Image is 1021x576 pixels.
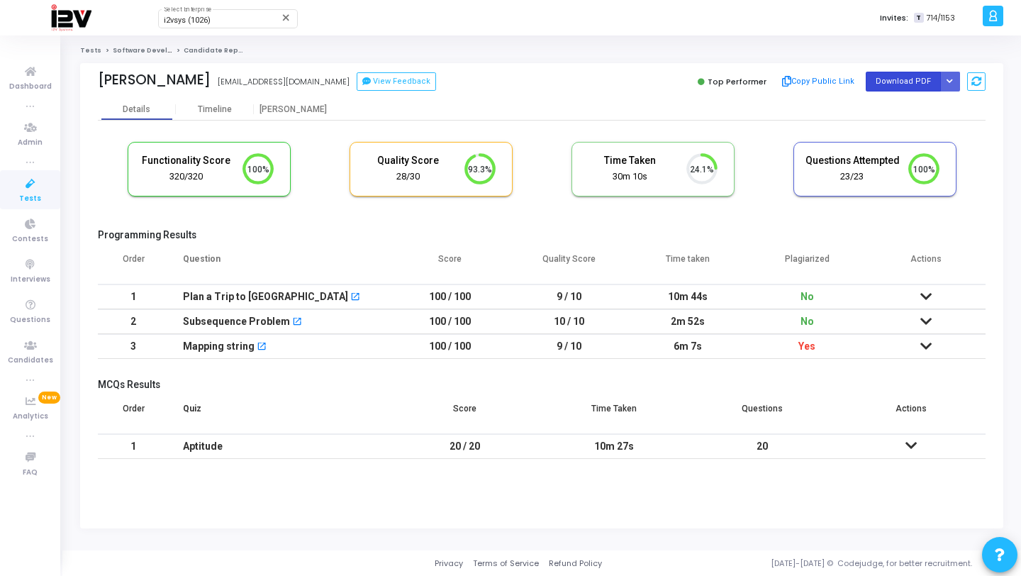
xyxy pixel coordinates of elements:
[98,394,169,434] th: Order
[629,245,748,284] th: Time taken
[98,284,169,309] td: 1
[747,245,866,284] th: Plagiarized
[98,379,986,391] h5: MCQs Results
[350,293,360,303] mat-icon: open_in_new
[98,245,169,284] th: Order
[688,434,837,459] td: 20
[10,314,50,326] span: Questions
[549,558,602,570] a: Refund Policy
[435,558,463,570] a: Privacy
[583,155,678,167] h5: Time Taken
[169,245,391,284] th: Question
[12,233,48,245] span: Contests
[391,284,510,309] td: 100 / 100
[11,274,50,286] span: Interviews
[629,309,748,334] td: 2m 52s
[837,394,986,434] th: Actions
[473,558,539,570] a: Terms of Service
[198,104,232,115] div: Timeline
[708,76,766,87] span: Top Performer
[602,558,1003,570] div: [DATE]-[DATE] © Codejudge, for better recruitment.
[800,316,814,327] span: No
[391,334,510,359] td: 100 / 100
[583,170,678,184] div: 30m 10s
[292,318,302,328] mat-icon: open_in_new
[800,291,814,302] span: No
[98,72,211,88] div: [PERSON_NAME]
[914,13,923,23] span: T
[361,170,456,184] div: 28/30
[80,46,101,55] a: Tests
[19,193,41,205] span: Tests
[183,310,290,333] div: Subsequence Problem
[183,285,348,309] div: Plan a Trip to [GEOGRAPHIC_DATA]
[139,155,234,167] h5: Functionality Score
[510,245,629,284] th: Quality Score
[777,71,859,92] button: Copy Public Link
[184,46,249,55] span: Candidate Report
[98,434,169,459] td: 1
[688,394,837,434] th: Questions
[80,46,1003,55] nav: breadcrumb
[357,72,436,91] button: View Feedback
[50,4,91,32] img: logo
[18,137,43,149] span: Admin
[98,309,169,334] td: 2
[510,309,629,334] td: 10 / 10
[866,245,986,284] th: Actions
[169,394,391,434] th: Quiz
[9,81,52,93] span: Dashboard
[38,392,60,404] span: New
[805,155,900,167] h5: Questions Attempted
[164,16,211,25] span: i2vsys (1026)
[257,343,267,353] mat-icon: open_in_new
[123,104,150,115] div: Details
[629,284,748,309] td: 10m 44s
[880,12,908,24] label: Invites:
[13,411,48,423] span: Analytics
[866,72,941,91] button: Download PDF
[183,335,255,358] div: Mapping string
[927,12,955,24] span: 714/1153
[8,355,53,367] span: Candidates
[805,170,900,184] div: 23/23
[510,334,629,359] td: 9 / 10
[629,334,748,359] td: 6m 7s
[510,284,629,309] td: 9 / 10
[540,394,688,434] th: Time Taken
[139,170,234,184] div: 320/320
[254,104,332,115] div: [PERSON_NAME]
[391,309,510,334] td: 100 / 100
[23,467,38,479] span: FAQ
[391,434,540,459] td: 20 / 20
[281,12,292,23] mat-icon: Clear
[113,46,273,55] a: Software Developer Test for [PERSON_NAME]
[391,245,510,284] th: Score
[940,72,960,91] div: Button group with nested dropdown
[361,155,456,167] h5: Quality Score
[98,334,169,359] td: 3
[98,229,986,241] h5: Programming Results
[183,435,376,458] div: Aptitude
[798,340,815,352] span: Yes
[391,394,540,434] th: Score
[554,435,674,458] div: 10m 27s
[218,76,350,88] div: [EMAIL_ADDRESS][DOMAIN_NAME]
